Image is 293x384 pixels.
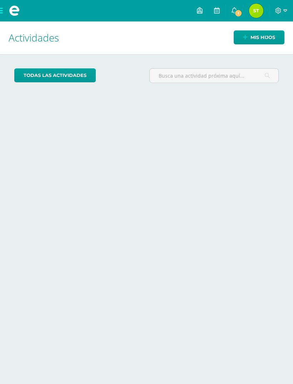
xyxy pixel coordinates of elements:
a: todas las Actividades [14,68,96,82]
input: Busca una actividad próxima aquí... [150,69,278,83]
a: Mis hijos [234,30,284,44]
span: 1 [234,9,242,17]
h1: Actividades [9,21,284,54]
span: Mis hijos [250,31,275,44]
img: 315a28338f5b1bb7d4173d5950f43a26.png [249,4,263,18]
